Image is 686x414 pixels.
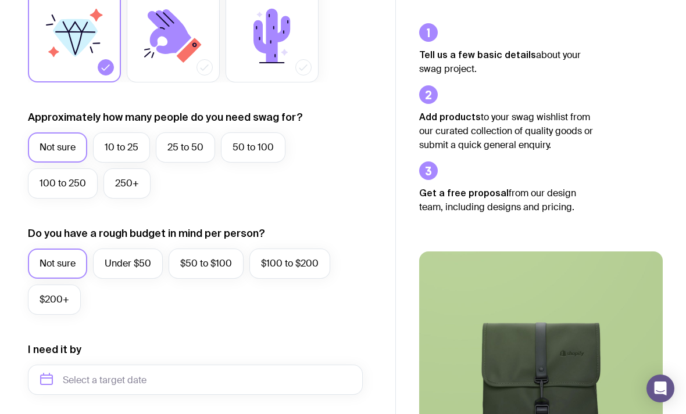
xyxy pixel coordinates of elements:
label: 250+ [103,168,151,199]
p: about your swag project. [419,48,594,76]
p: from our design team, including designs and pricing. [419,186,594,214]
strong: Add products [419,111,481,122]
label: 50 to 100 [221,132,285,163]
label: $100 to $200 [249,249,330,279]
strong: Get a free proposal [419,188,509,198]
label: Not sure [28,132,87,163]
div: Open Intercom Messenger [646,375,674,402]
label: Under $50 [93,249,163,279]
label: Approximately how many people do you need swag for? [28,110,303,124]
input: Select a target date [28,365,363,395]
p: to your swag wishlist from our curated collection of quality goods or submit a quick general enqu... [419,110,594,152]
label: 10 to 25 [93,132,150,163]
label: $50 to $100 [169,249,244,279]
label: Not sure [28,249,87,279]
label: I need it by [28,343,81,357]
strong: Tell us a few basic details [419,49,536,60]
label: 25 to 50 [156,132,215,163]
label: Do you have a rough budget in mind per person? [28,226,265,240]
label: 100 to 250 [28,168,98,199]
label: $200+ [28,285,81,315]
